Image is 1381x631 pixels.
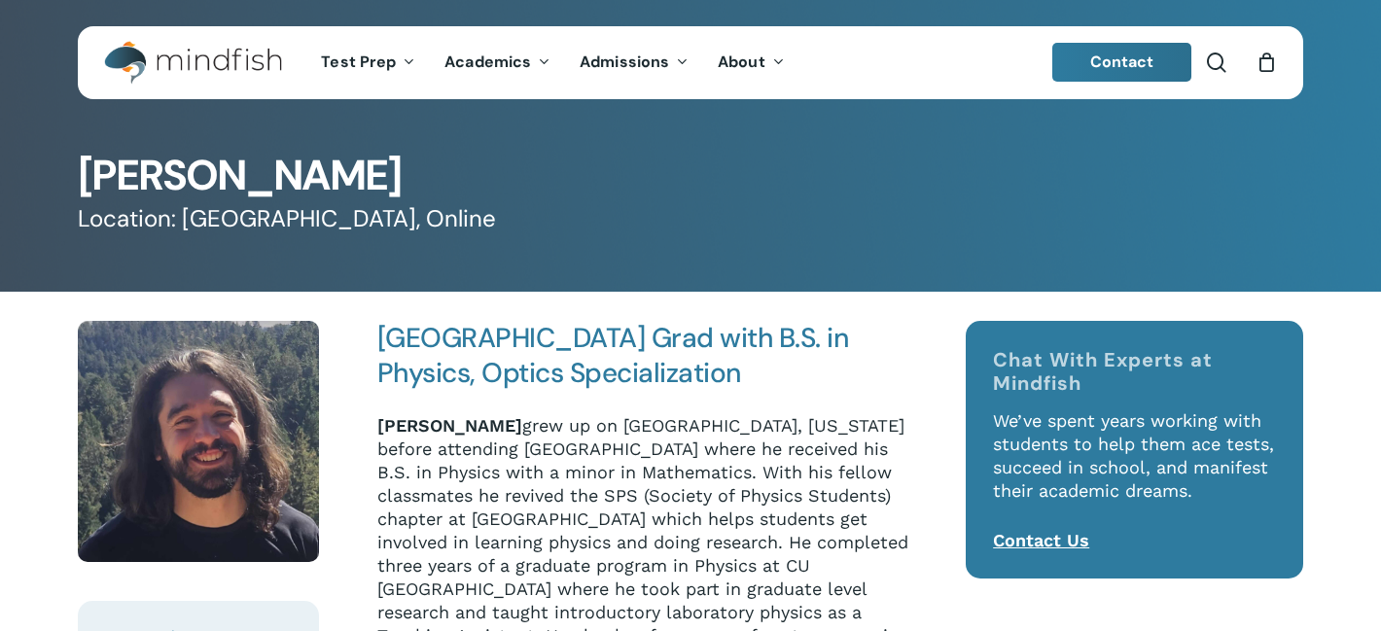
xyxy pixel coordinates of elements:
[1256,52,1277,73] a: Cart
[78,155,1303,196] h1: [PERSON_NAME]
[993,348,1276,395] h4: Chat With Experts at Mindfish
[565,54,703,71] a: Admissions
[1090,52,1154,72] span: Contact
[430,54,565,71] a: Academics
[78,26,1303,99] header: Main Menu
[78,204,496,234] span: Location: [GEOGRAPHIC_DATA], Online
[306,26,798,99] nav: Main Menu
[703,54,799,71] a: About
[580,52,669,72] span: Admissions
[718,52,765,72] span: About
[993,530,1089,550] a: Contact Us
[444,52,531,72] span: Academics
[993,409,1276,529] p: We’ve spent years working with students to help them ace tests, succeed in school, and manifest t...
[1052,43,1192,82] a: Contact
[78,321,319,562] img: 475268009 1749901319075530 95147948606872249 n Casey McKenna
[306,54,430,71] a: Test Prep
[377,415,522,436] strong: [PERSON_NAME]
[377,321,917,391] h4: [GEOGRAPHIC_DATA] Grad with B.S. in Physics, Optics Specialization
[321,52,396,72] span: Test Prep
